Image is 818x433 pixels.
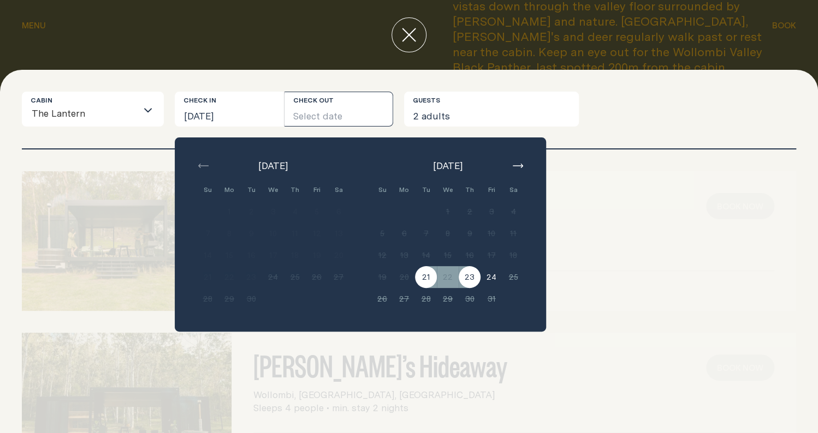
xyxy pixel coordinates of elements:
button: 20 [328,244,349,266]
div: We [262,179,284,201]
button: 21 [415,266,437,288]
button: 22 [218,266,240,288]
input: Search for option [86,103,137,126]
button: 11 [502,222,524,244]
button: 1 [218,201,240,222]
button: 17 [262,244,284,266]
button: 3 [262,201,284,222]
button: 27 [393,288,415,310]
button: [DATE] [175,92,284,127]
button: 5 [371,222,393,244]
button: 12 [371,244,393,266]
button: 25 [502,266,524,288]
button: 19 [371,266,393,288]
div: We [437,179,459,201]
button: 15 [218,244,240,266]
button: 30 [459,288,481,310]
button: 19 [306,244,328,266]
div: Su [371,179,393,201]
button: 24 [481,266,502,288]
button: 13 [328,222,349,244]
button: 12 [306,222,328,244]
button: 18 [502,244,524,266]
button: 31 [481,288,502,310]
button: 8 [437,222,459,244]
button: 7 [415,222,437,244]
div: Su [197,179,218,201]
div: Sa [502,179,524,201]
div: Fri [481,179,502,201]
button: 17 [481,244,502,266]
button: 2 [459,201,481,222]
div: Th [284,179,306,201]
button: 21 [197,266,218,288]
button: 6 [393,222,415,244]
button: 4 [284,201,306,222]
button: 14 [415,244,437,266]
button: 5 [306,201,328,222]
button: 9 [459,222,481,244]
div: Search for option [22,92,164,127]
button: 7 [197,222,218,244]
button: 6 [328,201,349,222]
button: 15 [437,244,459,266]
button: 18 [284,244,306,266]
button: 26 [371,288,393,310]
button: 23 [459,266,481,288]
div: Mo [218,179,240,201]
button: 27 [328,266,349,288]
button: 2 adults [404,92,579,127]
button: 4 [502,201,524,222]
button: close [392,17,426,52]
button: 10 [481,222,502,244]
label: Guests [413,96,440,105]
span: The Lantern [31,101,86,126]
button: 8 [218,222,240,244]
button: 23 [240,266,262,288]
button: 25 [284,266,306,288]
button: 13 [393,244,415,266]
button: 28 [197,288,218,310]
button: 30 [240,288,262,310]
button: 20 [393,266,415,288]
span: [DATE] [433,159,463,172]
button: 3 [481,201,502,222]
div: Sa [328,179,349,201]
button: 2 [240,201,262,222]
button: 22 [437,266,459,288]
button: 26 [306,266,328,288]
button: 29 [218,288,240,310]
button: 24 [262,266,284,288]
button: 9 [240,222,262,244]
button: Select date [284,92,394,127]
button: 29 [437,288,459,310]
button: 1 [437,201,459,222]
button: 10 [262,222,284,244]
div: Fri [306,179,328,201]
button: 16 [459,244,481,266]
button: 11 [284,222,306,244]
div: Tu [415,179,437,201]
div: Mo [393,179,415,201]
div: Tu [240,179,262,201]
button: 28 [415,288,437,310]
div: Th [459,179,481,201]
button: 14 [197,244,218,266]
button: 16 [240,244,262,266]
span: [DATE] [258,159,288,172]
